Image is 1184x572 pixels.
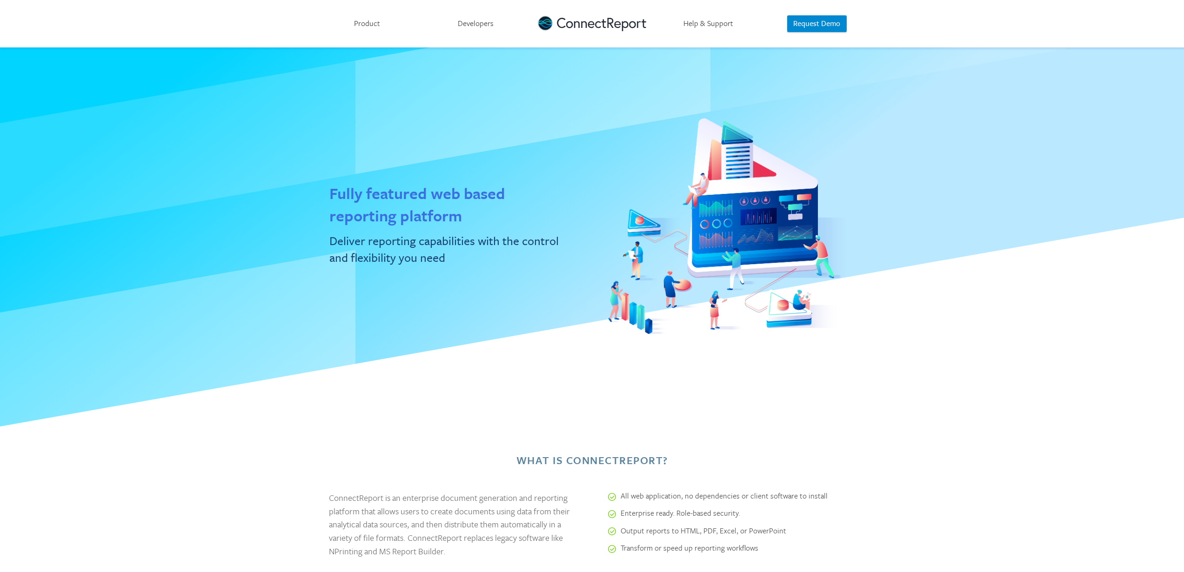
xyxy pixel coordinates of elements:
li: Transform or speed up reporting workflows [608,542,856,554]
img: workflow.png [609,76,855,401]
h2: Deliver reporting capabilities with the control and flexibility you need [329,233,575,266]
li: Enterprise ready. Role-based security. [608,507,856,519]
p: ConnectReport is an enterprise document generation and reporting platform that allows users to cr... [329,491,576,558]
h1: Fully featured web based reporting platform [329,182,575,227]
h3: What is ConnectReport? [516,453,668,468]
button: Request Demo [787,15,847,33]
li: All web application, no dependencies or client software to install [608,490,856,502]
li: Output reports to HTML, PDF, Excel, or PowerPoint [608,525,856,537]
